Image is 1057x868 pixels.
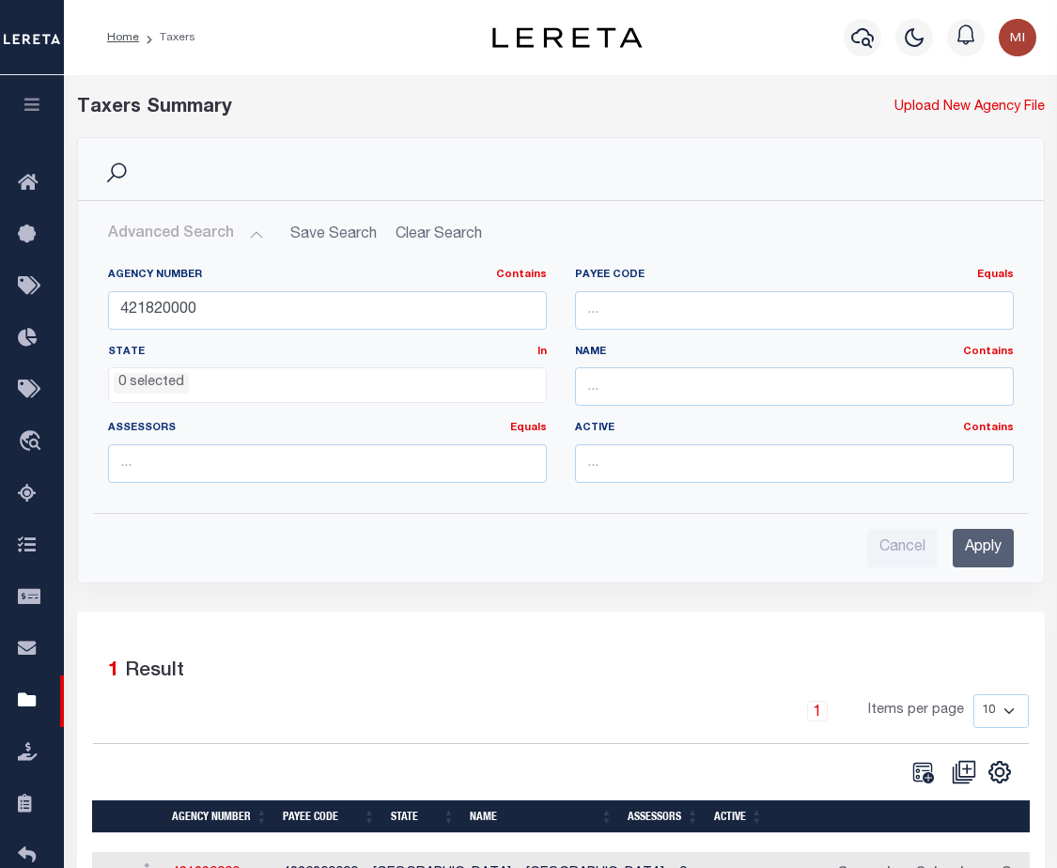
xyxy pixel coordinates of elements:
[108,291,547,330] input: ...
[963,423,1014,433] a: Contains
[77,94,796,122] div: Taxers Summary
[107,32,139,43] a: Home
[18,430,48,455] i: travel_explore
[953,529,1014,567] input: Apply
[575,367,1014,406] input: ...
[496,270,547,280] a: Contains
[807,701,828,721] a: 1
[492,27,643,48] img: logo-dark.svg
[108,216,264,253] button: Advanced Search
[575,268,1014,284] label: Payee Code
[108,661,119,681] span: 1
[575,421,1014,437] label: Active
[963,347,1014,357] a: Contains
[575,444,1014,483] input: ...
[462,800,620,833] th: Name: activate to sort column ascending
[164,800,275,833] th: Agency Number: activate to sort column ascending
[894,98,1045,118] a: Upload New Agency File
[620,800,707,833] th: Assessors: activate to sort column ascending
[575,291,1014,330] input: ...
[537,347,547,357] a: In
[275,800,383,833] th: Payee Code: activate to sort column ascending
[125,657,184,687] label: Result
[510,423,547,433] a: Equals
[867,529,938,567] input: Cancel
[707,800,770,833] th: Active: activate to sort column ascending
[383,800,463,833] th: State: activate to sort column ascending
[108,421,547,437] label: Assessors
[108,345,547,361] label: State
[977,270,1014,280] a: Equals
[139,29,195,46] li: Taxers
[575,345,1014,361] label: Name
[868,701,964,721] span: Items per page
[999,19,1036,56] img: svg+xml;base64,PHN2ZyB4bWxucz0iaHR0cDovL3d3dy53My5vcmcvMjAwMC9zdmciIHBvaW50ZXItZXZlbnRzPSJub25lIi...
[108,268,547,284] label: Agency Number
[108,444,547,483] input: ...
[114,373,189,394] li: 0 selected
